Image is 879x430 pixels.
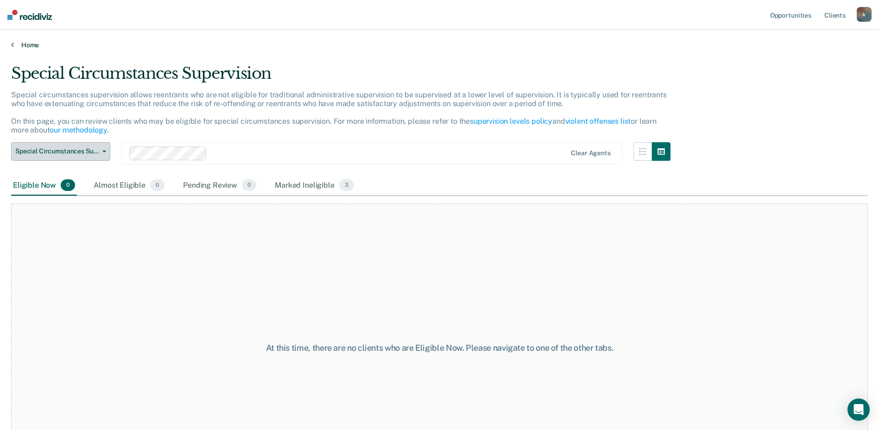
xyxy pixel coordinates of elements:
div: Open Intercom Messenger [847,398,870,421]
a: Home [11,41,868,49]
div: At this time, there are no clients who are Eligible Now. Please navigate to one of the other tabs. [226,343,654,353]
span: 0 [61,179,75,191]
span: 3 [339,179,354,191]
a: supervision levels policy [470,117,552,126]
div: Special Circumstances Supervision [11,64,670,90]
div: Clear agents [571,149,610,157]
button: Special Circumstances Supervision [11,142,110,161]
a: our methodology [50,126,107,134]
div: Marked Ineligible3 [273,176,356,196]
div: Eligible Now0 [11,176,77,196]
a: violent offenses list [565,117,631,126]
div: Pending Review0 [181,176,258,196]
span: Special Circumstances Supervision [15,147,99,155]
div: Almost Eligible0 [92,176,166,196]
span: 0 [150,179,164,191]
span: 0 [242,179,256,191]
p: Special circumstances supervision allows reentrants who are not eligible for traditional administ... [11,90,667,135]
button: k [857,7,872,22]
img: Recidiviz [7,10,52,20]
